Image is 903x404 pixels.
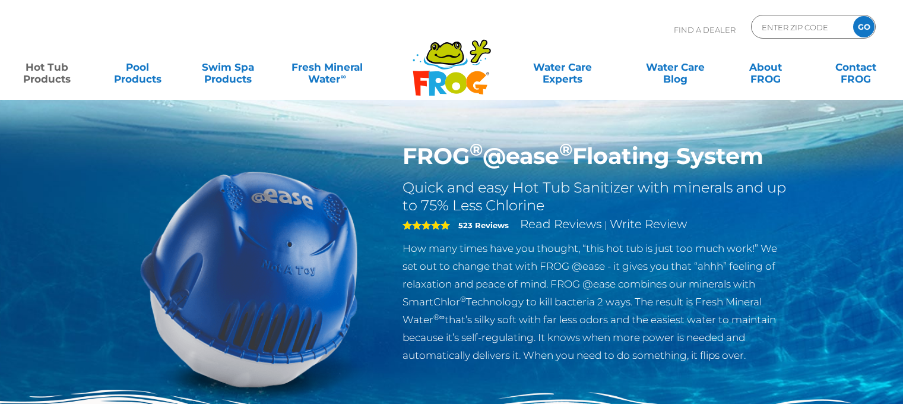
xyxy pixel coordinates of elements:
[604,219,607,231] span: |
[340,72,346,81] sup: ∞
[403,220,450,230] span: 5
[403,239,790,364] p: How many times have you thought, “this hot tub is just too much work!” We set out to change that ...
[470,139,483,160] sup: ®
[610,217,687,231] a: Write Review
[559,139,572,160] sup: ®
[193,55,263,79] a: Swim SpaProducts
[433,313,445,321] sup: ®∞
[458,220,509,230] strong: 523 Reviews
[853,16,875,37] input: GO
[821,55,891,79] a: ContactFROG
[505,55,620,79] a: Water CareExperts
[403,179,790,214] h2: Quick and easy Hot Tub Sanitizer with minerals and up to 75% Less Chlorine
[640,55,710,79] a: Water CareBlog
[520,217,602,231] a: Read Reviews
[406,24,498,96] img: Frog Products Logo
[283,55,371,79] a: Fresh MineralWater∞
[730,55,800,79] a: AboutFROG
[12,55,82,79] a: Hot TubProducts
[403,143,790,170] h1: FROG @ease Floating System
[460,295,466,304] sup: ®
[102,55,172,79] a: PoolProducts
[674,15,736,45] p: Find A Dealer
